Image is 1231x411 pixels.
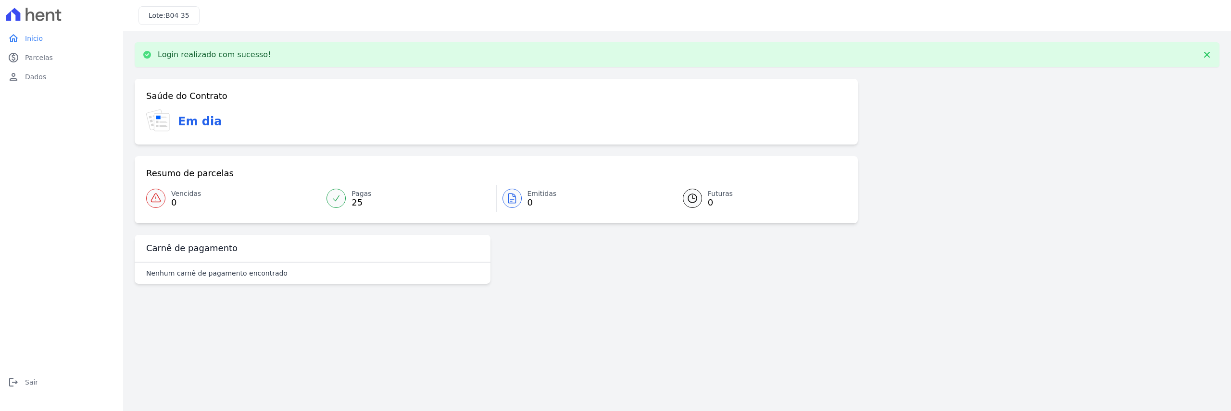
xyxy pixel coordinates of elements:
span: Dados [25,72,46,82]
span: 0 [171,199,201,206]
a: Emitidas 0 [497,185,671,212]
a: Vencidas 0 [146,185,321,212]
i: logout [8,376,19,388]
span: 0 [708,199,733,206]
span: 25 [352,199,371,206]
a: Pagas 25 [321,185,496,212]
h3: Lote: [149,11,189,21]
i: paid [8,52,19,63]
a: Futuras 0 [671,185,846,212]
span: Início [25,34,43,43]
h3: Carnê de pagamento [146,242,238,254]
span: Sair [25,377,38,387]
i: home [8,33,19,44]
p: Login realizado com sucesso! [158,50,271,60]
span: Emitidas [528,189,557,199]
span: Pagas [352,189,371,199]
h3: Resumo de parcelas [146,168,234,179]
span: B04 35 [165,12,189,19]
span: Vencidas [171,189,201,199]
a: paidParcelas [4,48,119,67]
h3: Saúde do Contrato [146,90,227,102]
p: Nenhum carnê de pagamento encontrado [146,268,288,278]
a: homeInício [4,29,119,48]
span: Parcelas [25,53,53,62]
a: personDados [4,67,119,86]
a: logoutSair [4,373,119,392]
span: 0 [528,199,557,206]
h3: Em dia [178,113,222,130]
span: Futuras [708,189,733,199]
i: person [8,71,19,83]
